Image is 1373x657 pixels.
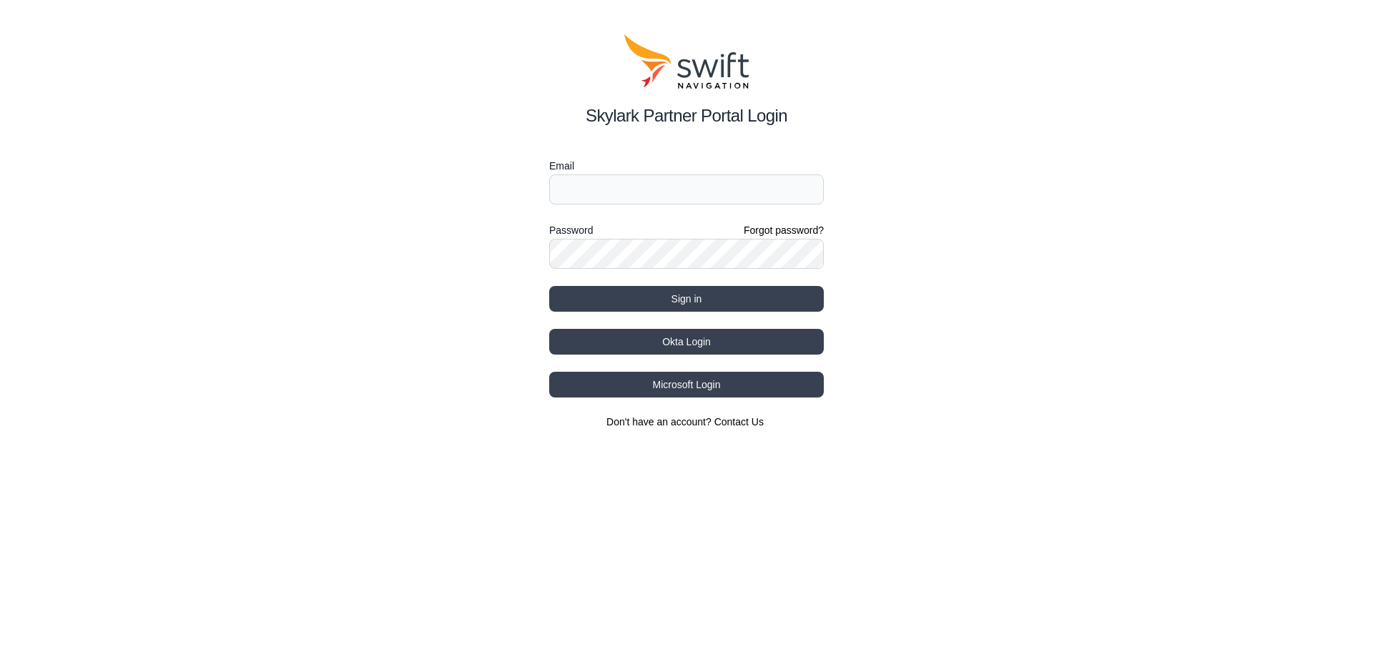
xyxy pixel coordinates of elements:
[549,415,824,429] section: Don't have an account?
[549,286,824,312] button: Sign in
[744,223,824,237] a: Forgot password?
[549,222,593,239] label: Password
[549,103,824,129] h2: Skylark Partner Portal Login
[549,329,824,355] button: Okta Login
[549,157,824,174] label: Email
[714,416,764,428] a: Contact Us
[549,372,824,397] button: Microsoft Login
